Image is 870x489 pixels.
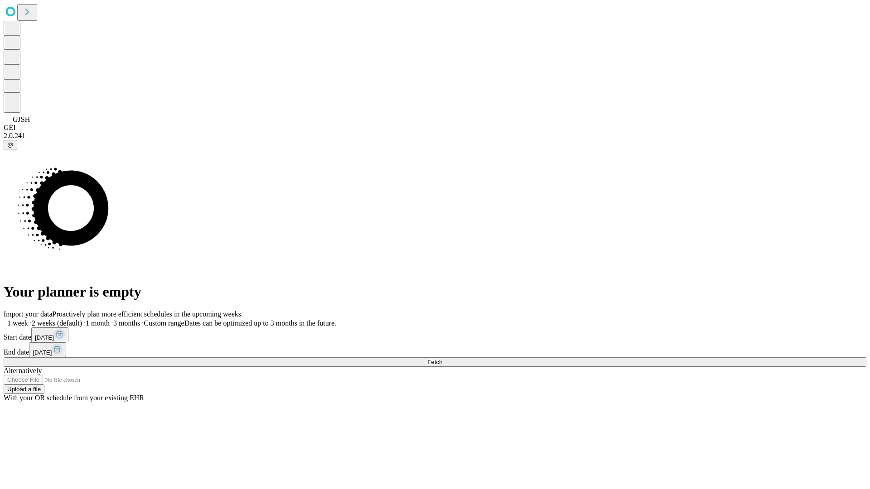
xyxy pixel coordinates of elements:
span: 1 week [7,319,28,327]
div: 2.0.241 [4,132,866,140]
span: With your OR schedule from your existing EHR [4,394,144,402]
span: @ [7,141,14,148]
button: [DATE] [29,342,66,357]
h1: Your planner is empty [4,283,866,300]
div: GEI [4,124,866,132]
div: Start date [4,327,866,342]
span: 2 weeks (default) [32,319,82,327]
span: Fetch [427,359,442,365]
span: Custom range [144,319,184,327]
span: Proactively plan more efficient schedules in the upcoming weeks. [53,310,243,318]
span: 1 month [86,319,110,327]
span: Dates can be optimized up to 3 months in the future. [184,319,336,327]
button: Upload a file [4,384,44,394]
span: Import your data [4,310,53,318]
span: [DATE] [35,334,54,341]
span: 3 months [113,319,140,327]
button: Fetch [4,357,866,367]
span: Alternatively [4,367,42,374]
button: [DATE] [31,327,68,342]
div: End date [4,342,866,357]
span: GJSH [13,115,30,123]
span: [DATE] [33,349,52,356]
button: @ [4,140,17,149]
